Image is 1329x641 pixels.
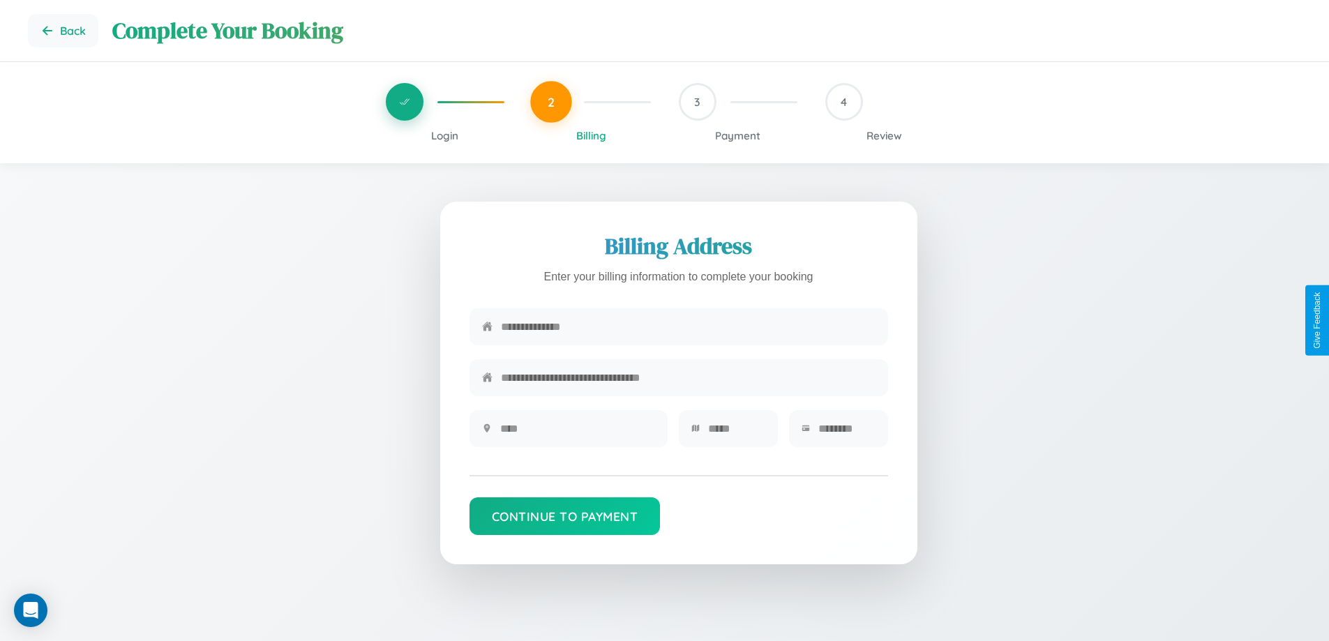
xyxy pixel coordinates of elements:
button: Go back [28,14,98,47]
span: Billing [576,129,606,142]
div: Open Intercom Messenger [14,594,47,627]
span: Payment [715,129,760,142]
div: Give Feedback [1312,292,1322,349]
span: 4 [841,95,847,109]
button: Continue to Payment [470,497,661,535]
p: Enter your billing information to complete your booking [470,267,888,287]
span: 2 [548,94,555,110]
h2: Billing Address [470,231,888,262]
span: Review [866,129,902,142]
span: Login [431,129,458,142]
span: 3 [694,95,700,109]
h1: Complete Your Booking [112,15,1301,46]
